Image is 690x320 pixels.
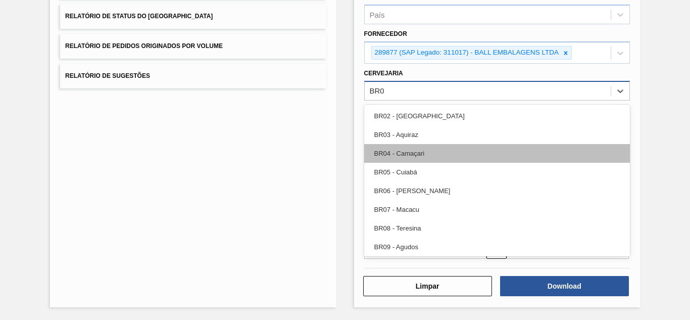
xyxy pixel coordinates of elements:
[65,72,150,79] span: Relatório de Sugestões
[364,181,630,200] div: BR06 - [PERSON_NAME]
[364,144,630,163] div: BR04 - Camaçari
[364,200,630,219] div: BR07 - Macacu
[60,34,326,59] button: Relatório de Pedidos Originados por Volume
[364,70,403,77] label: Cervejaria
[363,276,492,296] button: Limpar
[364,238,630,256] div: BR09 - Agudos
[364,125,630,144] div: BR03 - Aquiraz
[372,47,560,59] div: 289877 (SAP Legado: 311017) - BALL EMBALAGENS LTDA
[364,107,630,125] div: BR02 - [GEOGRAPHIC_DATA]
[364,163,630,181] div: BR05 - Cuiabá
[60,64,326,88] button: Relatório de Sugestões
[60,4,326,29] button: Relatório de Status do [GEOGRAPHIC_DATA]
[370,11,385,19] div: País
[65,13,213,20] span: Relatório de Status do [GEOGRAPHIC_DATA]
[65,42,223,50] span: Relatório de Pedidos Originados por Volume
[500,276,629,296] button: Download
[364,219,630,238] div: BR08 - Teresina
[364,30,407,37] label: Fornecedor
